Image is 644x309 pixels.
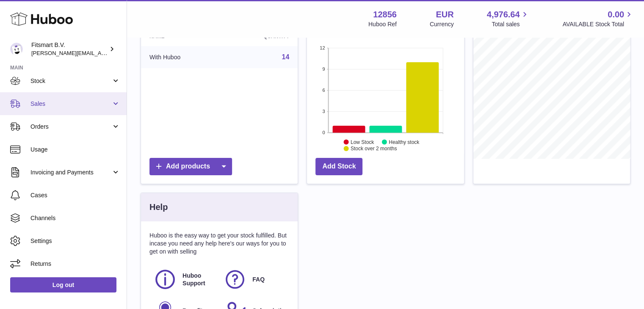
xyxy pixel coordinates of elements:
[430,20,454,28] div: Currency
[351,139,374,145] text: Low Stock
[492,20,529,28] span: Total sales
[323,130,325,135] text: 0
[323,88,325,93] text: 6
[562,9,634,28] a: 0.00 AVAILABLE Stock Total
[30,77,111,85] span: Stock
[30,260,120,268] span: Returns
[149,201,168,213] h3: Help
[30,123,111,131] span: Orders
[487,9,520,20] span: 4,976.64
[252,276,265,284] span: FAQ
[323,66,325,72] text: 9
[315,158,362,175] a: Add Stock
[31,50,170,56] span: [PERSON_NAME][EMAIL_ADDRESS][DOMAIN_NAME]
[487,9,530,28] a: 4,976.64 Total sales
[31,41,108,57] div: Fitsmart B.V.
[224,268,285,291] a: FAQ
[30,168,111,177] span: Invoicing and Payments
[351,146,397,152] text: Stock over 2 months
[373,9,397,20] strong: 12856
[10,277,116,292] a: Log out
[436,9,453,20] strong: EUR
[149,232,289,256] p: Huboo is the easy way to get your stock fulfilled. But incase you need any help here's our ways f...
[30,146,120,154] span: Usage
[30,191,120,199] span: Cases
[30,214,120,222] span: Channels
[30,237,120,245] span: Settings
[154,268,215,291] a: Huboo Support
[323,109,325,114] text: 3
[562,20,634,28] span: AVAILABLE Stock Total
[30,100,111,108] span: Sales
[141,46,224,68] td: With Huboo
[368,20,397,28] div: Huboo Ref
[608,9,624,20] span: 0.00
[282,53,290,61] a: 14
[10,43,23,55] img: jonathan@leaderoo.com
[389,139,420,145] text: Healthy stock
[182,272,214,288] span: Huboo Support
[320,45,325,50] text: 12
[149,158,232,175] a: Add products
